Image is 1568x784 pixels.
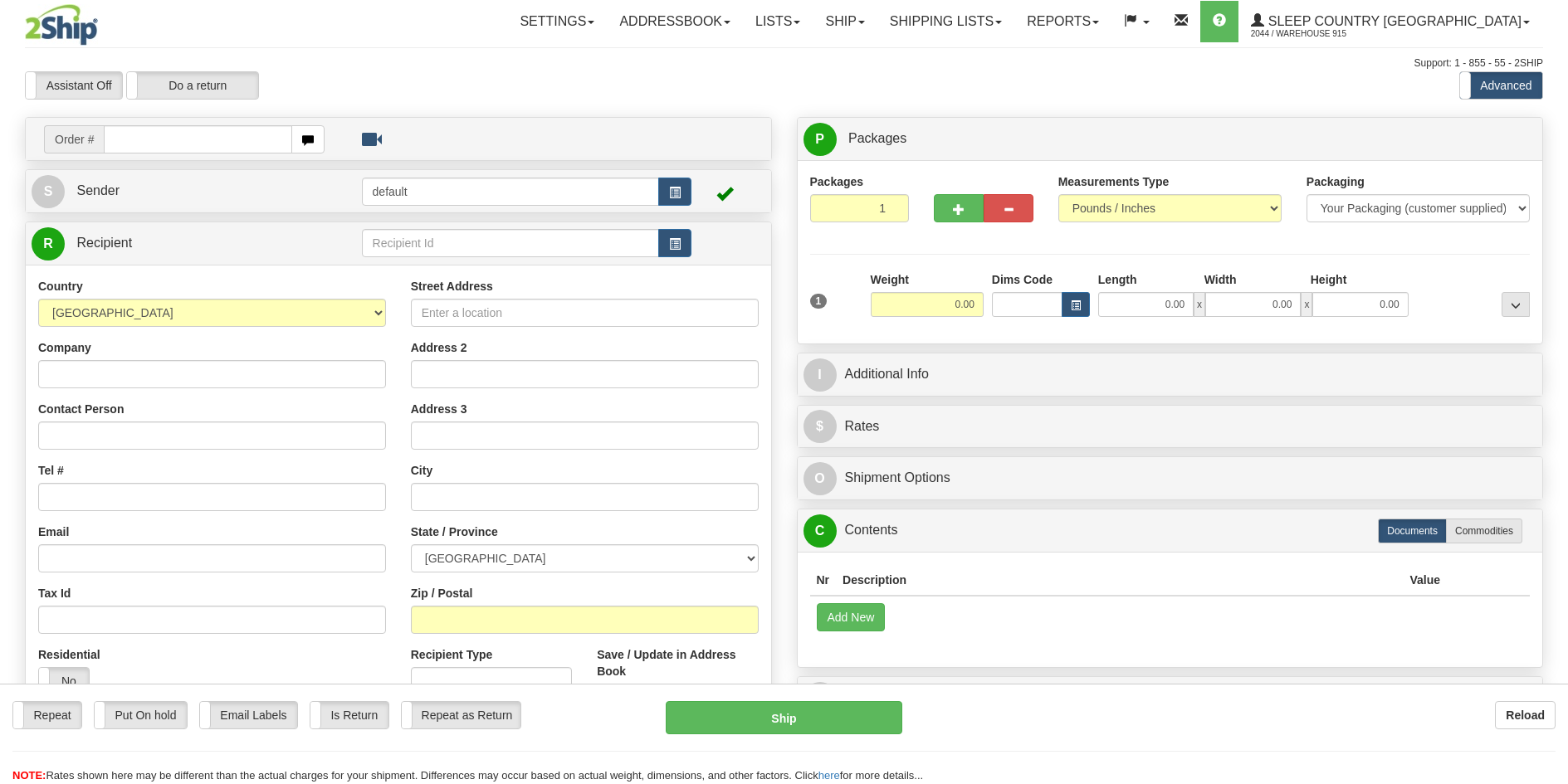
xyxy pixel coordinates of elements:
label: Save / Update in Address Book [597,646,758,679]
label: Put On hold [95,702,187,728]
a: Reports [1014,1,1111,42]
label: Repeat [13,702,81,728]
a: R Recipient [32,226,325,261]
label: Assistant Off [26,72,122,99]
label: Address 2 [411,339,467,356]
button: Add New [817,603,886,631]
a: Shipping lists [877,1,1014,42]
label: Measurements Type [1058,173,1170,190]
label: Residential [38,646,100,663]
th: Nr [810,565,837,596]
span: Packages [848,131,906,145]
span: Sender [76,183,120,197]
label: Packaging [1307,173,1365,190]
a: Settings [507,1,607,42]
label: Commodities [1446,519,1522,543]
th: Description [836,565,1403,596]
a: $Rates [804,410,1537,444]
img: logo2044.jpg [25,4,98,46]
button: Reload [1495,701,1556,729]
span: 2044 / Warehouse 915 [1251,26,1375,42]
span: $ [804,410,837,443]
th: Value [1403,565,1447,596]
button: Ship [666,701,902,734]
label: Height [1311,271,1347,288]
span: C [804,514,837,548]
label: Dims Code [992,271,1053,288]
label: Email Labels [200,702,297,728]
label: Is Return [310,702,388,728]
label: Width [1204,271,1237,288]
label: Zip / Postal [411,585,473,601]
span: R [804,682,837,715]
a: S Sender [32,174,362,208]
label: Company [38,339,91,356]
span: Recipient [76,236,132,250]
a: RReturn Shipment [804,681,1537,715]
span: S [32,175,65,208]
a: IAdditional Info [804,358,1537,392]
label: No [39,668,89,694]
input: Sender Id [362,178,660,206]
label: Address 3 [411,401,467,417]
label: Tel # [38,462,64,479]
label: Weight [871,271,909,288]
a: CContents [804,514,1537,548]
label: Advanced [1460,72,1542,99]
div: Support: 1 - 855 - 55 - 2SHIP [25,56,1543,71]
input: Enter a location [411,299,759,327]
iframe: chat widget [1530,307,1566,476]
label: Packages [810,173,864,190]
label: City [411,462,432,479]
label: Documents [1378,519,1447,543]
span: Sleep Country [GEOGRAPHIC_DATA] [1264,14,1522,28]
a: Addressbook [607,1,743,42]
label: Repeat as Return [402,702,520,728]
span: NOTE: [12,769,46,782]
span: x [1301,292,1312,317]
span: Order # [44,125,104,153]
a: here [818,769,840,782]
span: I [804,358,837,392]
input: Recipient Id [362,229,660,257]
a: OShipment Options [804,461,1537,495]
a: P Packages [804,122,1537,156]
a: Lists [743,1,813,42]
label: Contact Person [38,401,124,417]
span: O [804,462,837,495]
a: Ship [813,1,877,42]
label: Recipient Type [411,646,493,663]
label: Email [38,523,69,540]
label: State / Province [411,523,498,540]
label: Tax Id [38,585,71,601]
b: Reload [1506,709,1545,722]
span: P [804,123,837,156]
span: R [32,227,65,261]
span: 1 [810,294,828,309]
div: ... [1502,292,1530,317]
label: Do a return [127,72,258,99]
label: Country [38,278,83,295]
label: Length [1098,271,1137,288]
label: Street Address [411,278,493,295]
a: Sleep Country [GEOGRAPHIC_DATA] 2044 / Warehouse 915 [1238,1,1542,42]
span: x [1194,292,1205,317]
